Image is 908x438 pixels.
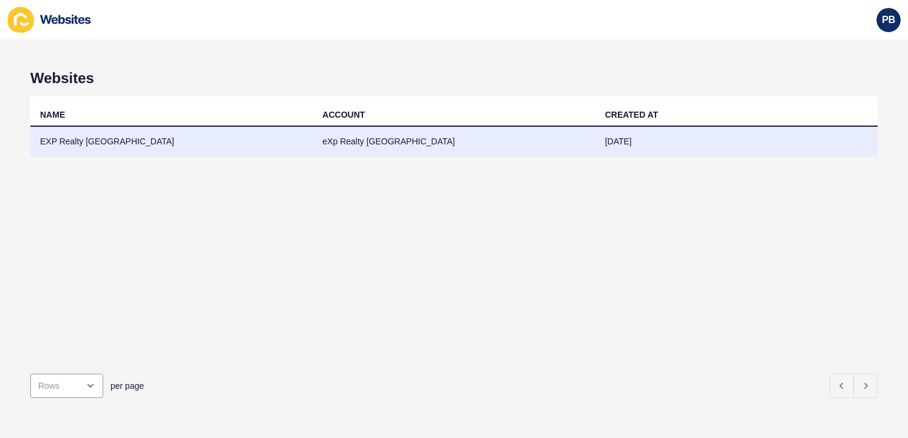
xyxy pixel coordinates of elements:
span: per page [110,380,144,392]
div: CREATED AT [605,109,659,121]
div: NAME [40,109,65,121]
h1: Websites [30,70,878,87]
td: EXP Realty [GEOGRAPHIC_DATA] [30,127,313,157]
div: open menu [30,374,103,398]
td: eXp Realty [GEOGRAPHIC_DATA] [313,127,595,157]
td: [DATE] [595,127,878,157]
span: PB [882,14,895,26]
div: ACCOUNT [322,109,365,121]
